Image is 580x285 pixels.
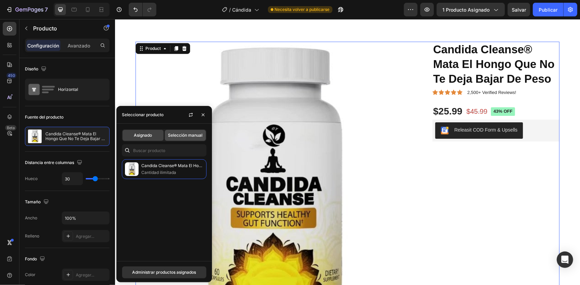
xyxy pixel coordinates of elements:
div: Horizontal [58,82,100,97]
button: Administrar productos asignados [122,266,207,279]
p: Candida Cleanse® Mata El Hongo Que No Te Deja Bajar De Peso [141,162,203,169]
font: Diseño [25,66,38,72]
span: Salvar [512,7,526,13]
font: Color [25,272,36,278]
h1: Candida Cleanse® Mata El Hongo Que No Te Deja Bajar De Peso [317,23,444,68]
button: 1 producto asignado [437,3,505,16]
font: Ancho [25,215,37,221]
img: CKKYs5695_ICEAE=.webp [326,107,334,116]
input: Search in Settings & Advanced [122,144,207,157]
span: 1 producto asignado [442,6,490,13]
p: Candida Cleanse® Mata El Hongo Que No Te Deja Bajar De Peso [45,132,107,141]
font: Fondo [25,256,37,262]
div: 450 [6,73,16,78]
div: Agregar... [76,233,108,240]
font: Hueco [25,176,38,182]
span: Selección manual [168,132,203,138]
div: Deshacer/Rehacer [129,3,156,16]
img: colecciones [125,162,139,176]
div: Beta [5,125,16,131]
button: Salvar [508,3,530,16]
input: Automático [62,212,109,224]
p: 2,500+ Verified Reviews! [352,70,401,77]
font: Fuente del producto [25,114,63,120]
input: Automático [62,173,83,185]
font: Relleno [25,233,39,239]
div: $45.99 [351,87,373,97]
div: Agregar... [76,272,108,278]
div: Releasit COD Form & Upsells [339,107,402,114]
span: Asignado [134,132,152,138]
pre: 43% off [376,88,400,97]
font: Publicar [539,6,557,13]
span: Cándida [232,6,252,13]
font: Distancia entre columnas [25,160,74,166]
button: Releasit COD Form & Upsells [320,103,408,120]
p: Avanzado [68,42,90,49]
p: Configuración [28,42,59,49]
div: Abra Intercom Messenger [557,252,573,268]
img: Característica de producto IMG [28,130,42,143]
p: Product [33,24,91,32]
font: Administrar productos asignados [132,269,196,275]
div: Product [29,26,47,32]
p: Cantidad ilimitada [141,169,203,176]
iframe: Design area [115,19,580,285]
font: Seleccionar producto [122,112,164,118]
div: $25.99 [317,85,348,99]
button: 7 [3,3,51,16]
font: Tamaño [25,199,41,205]
span: Necesita volver a publicarse [275,6,330,13]
button: Publicar [533,3,563,16]
span: / [229,6,231,13]
p: 7 [45,5,48,14]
